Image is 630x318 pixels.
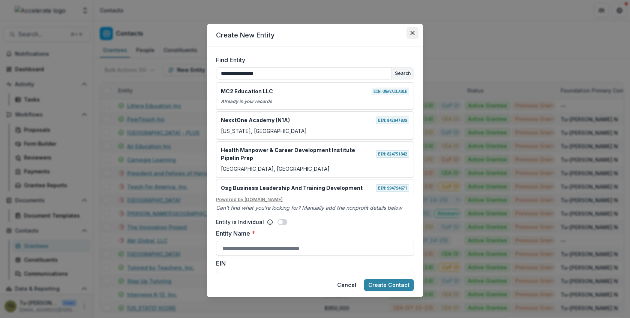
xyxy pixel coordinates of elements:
[221,165,330,173] p: [GEOGRAPHIC_DATA], [GEOGRAPHIC_DATA]
[216,179,414,208] div: Osg Business Leadership And Training DevelopmentEIN:994794671WAYCROSS, [GEOGRAPHIC_DATA]
[216,141,414,178] div: Health Manpower & Career Development Institute Pipelin PrepEIN:824751842[GEOGRAPHIC_DATA], [GEOGR...
[221,127,307,135] p: [US_STATE], [GEOGRAPHIC_DATA]
[372,88,409,95] span: EIN: Unavailable
[221,184,363,192] p: Osg Business Leadership And Training Development
[392,68,414,79] button: Search
[364,279,414,291] button: Create Contact
[406,27,418,39] button: Close
[216,196,414,203] u: Powered by
[244,197,283,202] a: [DOMAIN_NAME]
[216,82,414,110] div: MC2 Education LLCEIN:UnavailableAlready in your records
[376,184,409,192] span: EIN: 994794671
[221,146,373,162] p: Health Manpower & Career Development Institute Pipelin Prep
[376,116,409,124] span: EIN: 842947839
[216,229,409,238] label: Entity Name
[333,279,361,291] button: Cancel
[221,116,290,124] p: NexxtOne Academy (N1A)
[216,218,264,226] p: Entity is Individual
[216,205,402,211] i: Can't find what you're looking for? Manually add the nonprofit details below
[216,259,409,268] label: EIN
[221,98,409,105] p: Already in your records
[221,87,273,95] p: MC2 Education LLC
[216,55,409,64] label: Find Entity
[207,24,423,46] header: Create New Entity
[376,150,409,158] span: EIN: 824751842
[216,111,414,140] div: NexxtOne Academy (N1A)EIN:842947839[US_STATE], [GEOGRAPHIC_DATA]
